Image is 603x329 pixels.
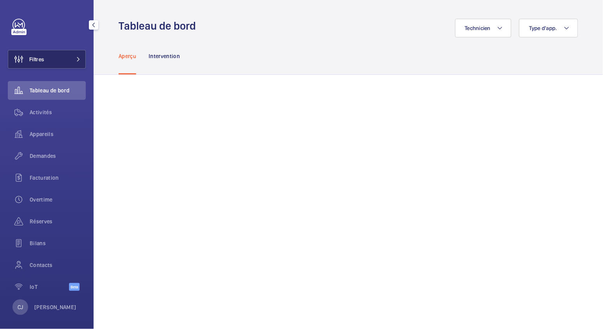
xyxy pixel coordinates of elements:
[149,52,180,60] p: Intervention
[119,52,136,60] p: Aperçu
[18,303,23,311] p: CJ
[30,196,86,203] span: Overtime
[29,55,44,63] span: Filtres
[30,261,86,269] span: Contacts
[119,19,200,33] h1: Tableau de bord
[30,283,69,291] span: IoT
[8,50,86,69] button: Filtres
[30,218,86,225] span: Réserves
[30,239,86,247] span: Bilans
[30,87,86,94] span: Tableau de bord
[465,25,491,31] span: Technicien
[455,19,512,37] button: Technicien
[69,283,80,291] span: Beta
[34,303,76,311] p: [PERSON_NAME]
[30,108,86,116] span: Activités
[519,19,578,37] button: Type d'app.
[30,174,86,182] span: Facturation
[529,25,557,31] span: Type d'app.
[30,152,86,160] span: Demandes
[30,130,86,138] span: Appareils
